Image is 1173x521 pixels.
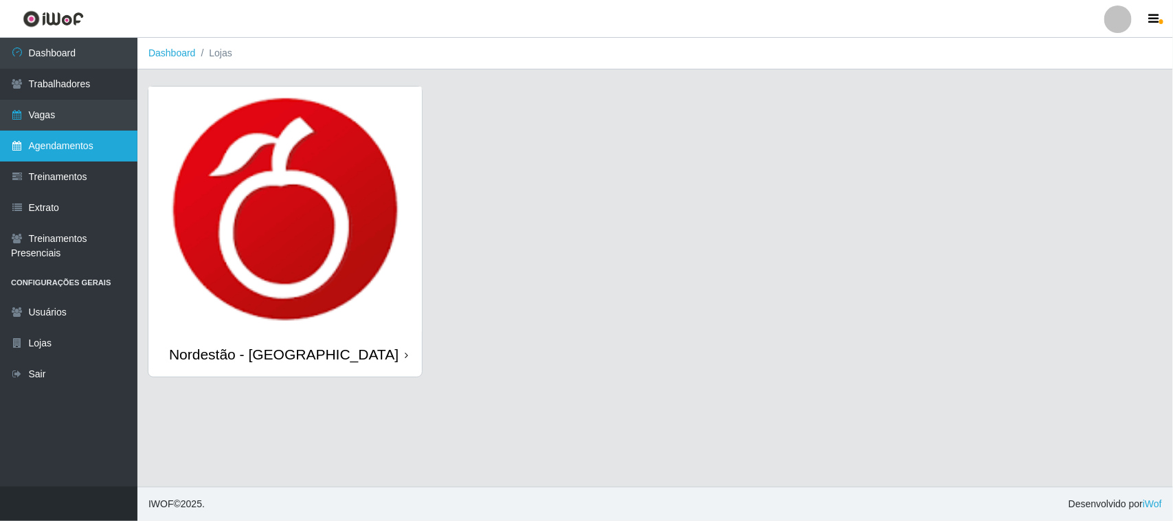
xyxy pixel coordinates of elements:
div: Nordestão - [GEOGRAPHIC_DATA] [169,346,399,363]
span: © 2025 . [148,497,205,511]
nav: breadcrumb [137,38,1173,69]
img: CoreUI Logo [23,10,84,27]
li: Lojas [196,46,232,60]
span: IWOF [148,498,174,509]
a: Nordestão - [GEOGRAPHIC_DATA] [148,87,422,377]
span: Desenvolvido por [1069,497,1162,511]
a: iWof [1143,498,1162,509]
img: cardImg [148,87,422,332]
a: Dashboard [148,47,196,58]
